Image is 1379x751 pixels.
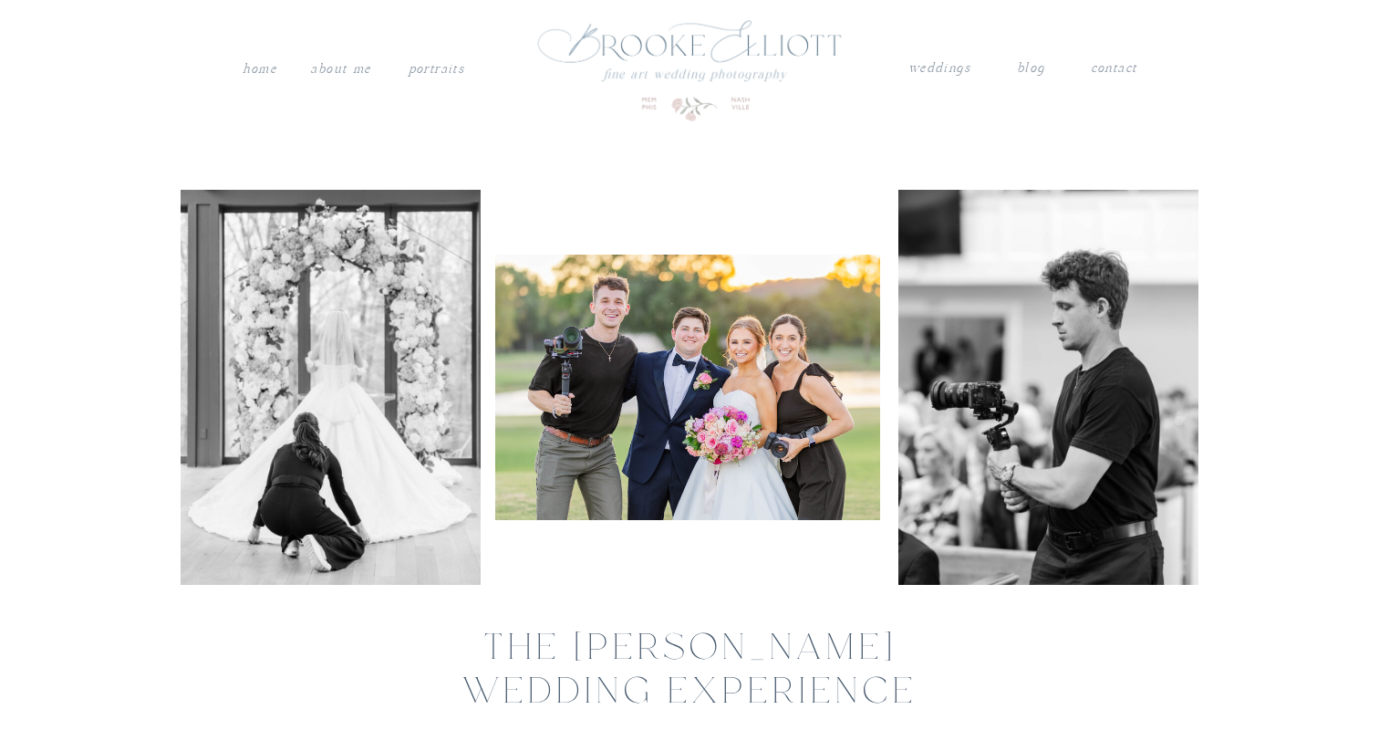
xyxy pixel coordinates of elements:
[308,57,373,81] a: About me
[453,628,927,663] h2: The [PERSON_NAME] wedding experience
[907,57,971,80] a: weddings
[406,57,467,76] a: PORTRAITS
[1090,57,1137,75] a: contact
[1017,57,1044,80] a: blog
[242,57,277,81] a: Home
